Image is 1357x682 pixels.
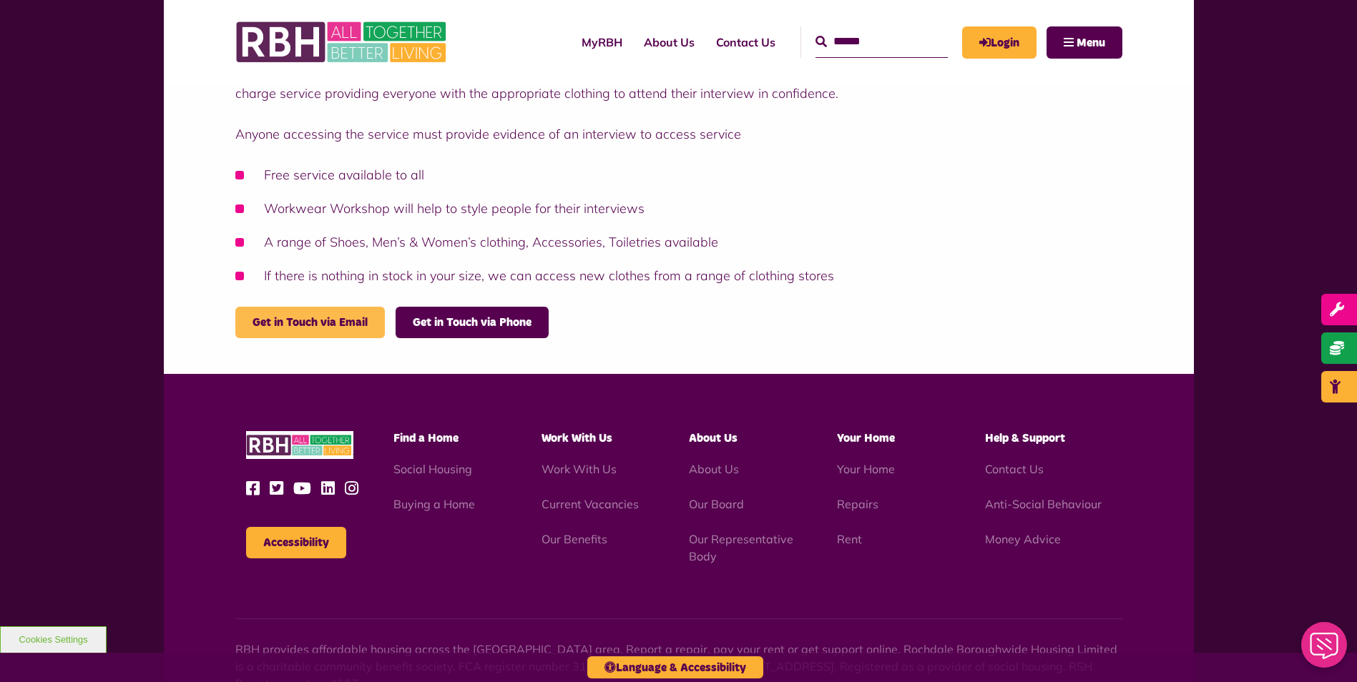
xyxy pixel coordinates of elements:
input: Search [815,26,948,57]
li: If there is nothing in stock in your size, we can access new clothes from a range of clothing stores [235,266,1122,285]
a: Contact Us [705,23,786,61]
span: Find a Home [393,433,459,444]
a: Our Representative Body [689,532,793,563]
li: Free service available to all [235,165,1122,184]
button: Language & Accessibility [587,656,763,678]
span: About Us [689,433,738,444]
span: Menu [1077,37,1105,49]
a: Rent [837,532,862,546]
a: Repairs [837,497,878,511]
a: Your Home [837,462,895,476]
span: Work With Us [542,433,612,444]
a: MyRBH [962,26,1037,59]
span: Your Home [837,433,895,444]
li: A range of Shoes, Men’s & Women’s clothing, Accessories, Toiletries available [235,232,1122,252]
a: MyRBH [571,23,633,61]
img: RBH [235,14,450,70]
a: call 07890743743 [396,307,549,338]
a: About Us [689,462,739,476]
a: Current Vacancies [542,497,639,511]
a: Money Advice [985,532,1061,546]
span: Help & Support [985,433,1065,444]
a: Social Housing - open in a new tab [393,462,472,476]
a: About Us [633,23,705,61]
a: Our Benefits [542,532,607,546]
p: Anyone accessing the service must provide evidence of an interview to access service [235,124,1122,144]
button: Accessibility [246,527,346,558]
a: Our Board [689,497,744,511]
img: RBH [246,431,353,459]
a: Buying a Home [393,497,475,511]
iframe: Netcall Web Assistant for live chat [1293,618,1357,682]
a: Work With Us [542,462,617,476]
li: Workwear Workshop will help to style people for their interviews [235,199,1122,218]
a: send an email to Kauser.tufail@rbh.org.uk/ [235,307,385,338]
a: Contact Us [985,462,1044,476]
a: Anti-Social Behaviour [985,497,1102,511]
button: Navigation [1047,26,1122,59]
